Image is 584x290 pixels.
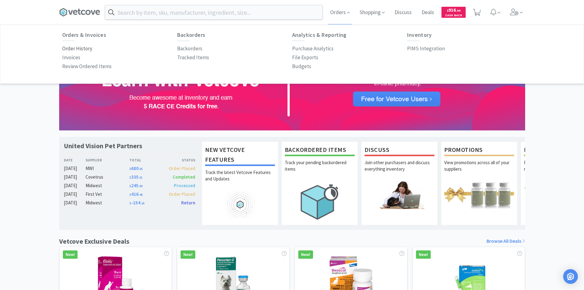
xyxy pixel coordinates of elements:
[129,183,143,188] span: 245
[392,10,414,15] a: Discuss
[445,14,462,18] span: Cash Back
[64,199,86,207] div: [DATE]
[62,32,177,38] h6: Orders & Invoices
[173,174,195,180] span: Completed
[129,200,144,206] span: -154
[292,62,311,71] p: Budgets
[62,53,80,62] a: Invoices
[365,159,434,181] p: Join other purchasers and discuss everything inventory
[365,145,434,156] h1: Discuss
[447,9,448,13] span: $
[177,44,202,53] a: Backorders
[139,193,143,197] span: . 46
[169,165,195,171] span: Order Placed
[487,237,525,245] a: Browse All Deals
[86,199,129,207] div: Midwest
[281,141,358,225] a: Backordered ItemsTrack your pending backordered items
[181,200,195,206] span: Return
[64,157,86,163] div: Date
[205,191,275,218] img: hero_feature_roadmap.png
[285,181,355,223] img: hero_backorders.png
[129,167,131,171] span: $
[129,176,131,180] span: $
[292,62,311,71] a: Budgets
[407,44,445,53] a: PIMS Integration
[444,181,514,209] img: hero_promotions.png
[86,173,129,181] div: Covetrus
[64,173,86,181] div: [DATE]
[64,199,196,207] a: [DATE]Midwest$-154.26Return
[64,191,196,198] a: [DATE]First Vet$416.46Order Placed
[441,4,466,21] a: $916.99Cash Back
[169,191,195,197] span: Order Placed
[177,53,209,62] a: Tracked Items
[139,184,143,188] span: . 80
[292,44,334,53] a: Purchase Analytics
[419,10,437,15] a: Deals
[174,183,195,188] span: Processed
[361,141,438,225] a: DiscussJoin other purchasers and discuss everything inventory
[563,269,578,284] div: Open Intercom Messenger
[64,173,196,181] a: [DATE]Covetrus$335.01Completed
[177,32,292,38] h6: Backorders
[64,191,86,198] div: [DATE]
[285,159,355,181] p: Track your pending backordered items
[129,184,131,188] span: $
[444,159,514,181] p: View promotions across all of your suppliers
[447,7,460,13] span: 916
[129,157,162,163] div: Total
[59,236,129,247] h1: Vetcove Exclusive Deals
[64,165,196,172] a: [DATE]MWI$680.05Order Placed
[139,167,143,171] span: . 05
[129,201,131,205] span: $
[64,165,86,172] div: [DATE]
[129,191,143,197] span: 416
[62,62,112,71] p: Review Ordered Items
[62,62,112,71] a: Review Ordered Items
[292,32,407,38] h6: Analytics & Reporting
[86,191,129,198] div: First Vet
[202,141,278,225] a: New Vetcove FeaturesTrack the latest Vetcove Features and Updates
[64,182,196,189] a: [DATE]Midwest$245.80Processed
[292,53,318,62] a: File Exports
[86,157,129,163] div: Supplier
[407,32,522,38] h6: Inventory
[205,145,275,166] h1: New Vetcove Features
[64,182,86,189] div: [DATE]
[64,141,142,150] h1: United Vision Pet Partners
[365,181,434,209] img: hero_discuss.png
[285,145,355,156] h1: Backordered Items
[129,193,131,197] span: $
[456,9,460,13] span: . 99
[86,165,129,172] div: MWI
[129,165,143,171] span: 680
[105,5,323,19] input: Search by item, sku, manufacturer, ingredient, size...
[140,201,144,205] span: . 26
[129,174,143,180] span: 335
[86,182,129,189] div: Midwest
[444,145,514,156] h1: Promotions
[441,141,517,225] a: PromotionsView promotions across all of your suppliers
[205,169,275,191] p: Track the latest Vetcove Features and Updates
[139,176,143,180] span: . 01
[162,157,196,163] div: Status
[62,44,92,53] a: Order History
[59,37,525,130] img: 72e902af0f5a4fbaa8a378133742b35d.png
